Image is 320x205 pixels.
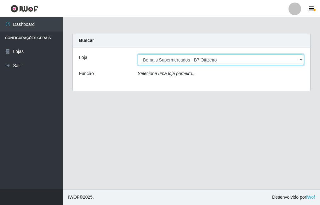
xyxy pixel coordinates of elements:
[68,194,94,201] span: © 2025 .
[272,194,315,201] span: Desenvolvido por
[138,71,196,76] i: Selecione uma loja primeiro...
[10,5,38,13] img: CoreUI Logo
[68,195,80,200] span: IWOF
[79,70,94,77] label: Função
[306,195,315,200] a: iWof
[79,38,94,43] strong: Buscar
[79,54,87,61] label: Loja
